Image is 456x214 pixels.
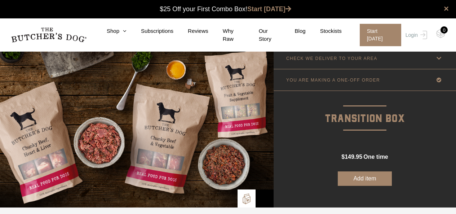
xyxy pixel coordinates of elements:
[274,69,456,91] a: YOU ARE MAKING A ONE-OFF ORDER
[280,27,306,35] a: Blog
[404,24,427,46] a: Login
[247,5,291,13] a: Start [DATE]
[286,78,380,83] p: YOU ARE MAKING A ONE-OFF ORDER
[353,24,404,46] a: Start [DATE]
[127,27,173,35] a: Subscriptions
[173,27,208,35] a: Reviews
[440,26,448,34] div: 0
[208,27,244,43] a: Why Raw
[345,154,362,160] span: 149.95
[286,56,377,61] p: CHECK WE DELIVER TO YOUR AREA
[274,48,456,69] a: CHECK WE DELIVER TO YOUR AREA
[360,24,401,46] span: Start [DATE]
[341,154,345,160] span: $
[363,154,388,160] span: one time
[92,27,127,35] a: Shop
[444,4,449,13] a: close
[259,193,270,204] img: TBD_Category_Icons-1.png
[241,193,252,204] img: TBD_Build-A-Box.png
[306,27,342,35] a: Stockists
[436,29,445,38] img: TBD_Cart-Empty.png
[274,91,456,127] p: Transition Box
[338,171,392,186] button: Add item
[244,27,280,43] a: Our Story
